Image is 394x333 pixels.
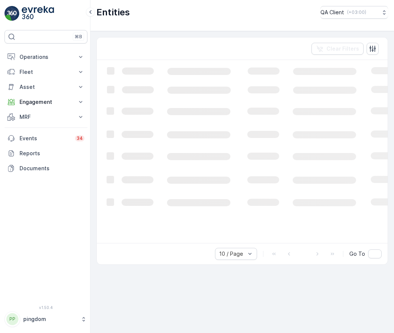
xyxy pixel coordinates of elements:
img: logo_light-DOdMpM7g.png [22,6,54,21]
p: Fleet [20,68,72,76]
button: Clear Filters [311,43,364,55]
span: v 1.50.4 [5,305,87,310]
button: PPpingdom [5,311,87,327]
button: QA Client(+03:00) [320,6,388,19]
button: MRF [5,109,87,124]
p: ( +03:00 ) [347,9,366,15]
p: Events [20,135,71,142]
p: Operations [20,53,72,61]
p: MRF [20,113,72,121]
p: Asset [20,83,72,91]
button: Operations [5,49,87,64]
span: Go To [349,250,365,258]
p: Entities [96,6,130,18]
button: Fleet [5,64,87,79]
a: Events34 [5,131,87,146]
p: ⌘B [75,34,82,40]
p: Engagement [20,98,72,106]
p: Reports [20,150,84,157]
button: Engagement [5,94,87,109]
div: PP [6,313,18,325]
p: pingdom [23,315,77,323]
p: Clear Filters [326,45,359,52]
img: logo [5,6,20,21]
p: 34 [77,135,83,141]
a: Reports [5,146,87,161]
p: QA Client [320,9,344,16]
button: Asset [5,79,87,94]
p: Documents [20,165,84,172]
a: Documents [5,161,87,176]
